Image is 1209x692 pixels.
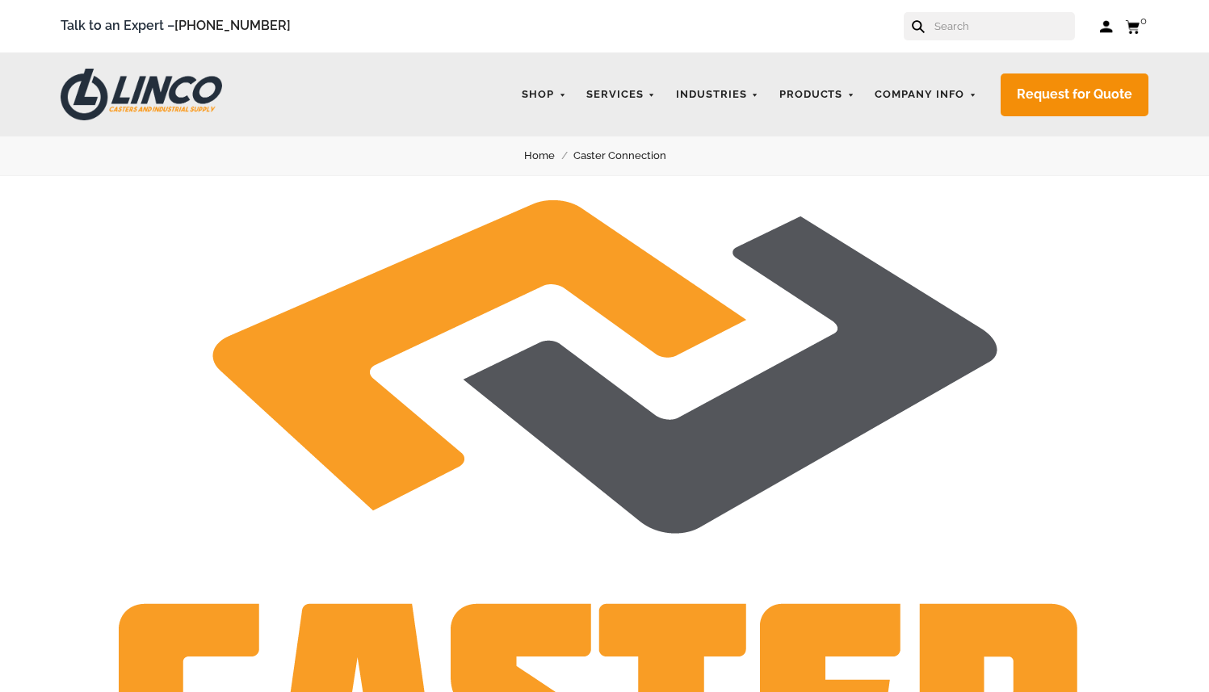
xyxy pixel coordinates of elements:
a: Industries [668,79,767,111]
a: Caster Connection [573,147,685,165]
a: Shop [514,79,574,111]
a: Home [524,147,573,165]
img: LINCO CASTERS & INDUSTRIAL SUPPLY [61,69,222,120]
a: Company Info [867,79,984,111]
a: Products [771,79,863,111]
span: 0 [1140,15,1147,27]
span: Talk to an Expert – [61,15,291,37]
a: Services [578,79,664,111]
a: Request for Quote [1001,73,1148,116]
a: Log in [1099,19,1113,35]
a: [PHONE_NUMBER] [174,18,291,33]
a: 0 [1125,16,1148,36]
input: Search [933,12,1075,40]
